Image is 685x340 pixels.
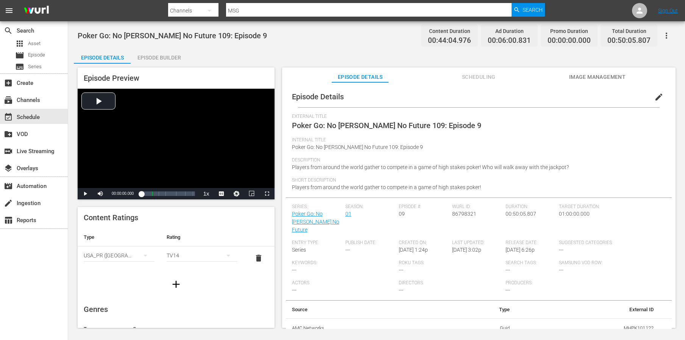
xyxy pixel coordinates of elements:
span: menu [5,6,14,15]
span: Internal Title [292,137,662,143]
button: Mute [93,188,108,199]
span: --- [292,287,296,293]
div: Episode Builder [131,49,187,67]
span: 09 [399,211,405,217]
span: Asset [28,40,41,47]
th: AMC Networks [286,318,438,338]
span: Actors [292,280,395,286]
img: ans4CAIJ8jUAAAAAAAAAAAAAAAAAAAAAAAAgQb4GAAAAAAAAAAAAAAAAAAAAAAAAJMjXAAAAAAAAAAAAAAAAAAAAAAAAgAT5G... [18,2,55,20]
th: Type [78,320,127,338]
span: delete [254,254,263,263]
button: Captions [214,188,229,199]
span: layers [4,164,13,173]
span: External Title [292,114,662,120]
span: Poker Go: No [PERSON_NAME] No Future 109: Episode 9 [292,121,481,130]
button: Picture-in-Picture [244,188,259,199]
span: movie [15,51,24,60]
table: simple table [286,301,672,338]
div: Progress Bar [141,191,195,196]
button: Jump To Time [229,188,244,199]
span: Series [15,62,24,71]
span: --- [559,267,563,273]
span: --- [399,267,403,273]
span: --- [506,267,510,273]
span: Image Management [569,72,626,82]
button: delete [250,249,268,267]
td: Guid [438,318,516,338]
span: Series: [292,204,342,210]
span: [DATE] 3:02p [452,247,481,253]
th: Type [438,301,516,319]
span: Release Date: [506,240,555,246]
span: [DATE] 6:26p [506,247,535,253]
button: Episode Details [74,49,131,64]
span: Search Tags: [506,260,555,266]
span: Episode Details [332,72,389,82]
button: Search [512,3,545,17]
span: Wurl ID: [452,204,502,210]
span: 00:00:00.000 [548,36,591,45]
span: Created On: [399,240,448,246]
span: Description [292,157,662,163]
span: Series [292,247,306,253]
a: 01 [345,211,351,217]
span: Ingestion [4,199,13,208]
span: Channels [4,96,13,105]
span: Schedule [4,113,13,122]
div: Promo Duration [548,26,591,36]
span: Episode Preview [84,74,139,83]
div: Ad Duration [488,26,531,36]
span: Search [523,3,543,17]
span: --- [506,287,510,293]
a: Poker Go: No [PERSON_NAME] No Future [292,211,339,233]
th: Type [78,228,161,246]
a: Sign Out [658,8,678,14]
span: Scheduling [450,72,507,82]
button: Playback Rate [199,188,214,199]
button: Fullscreen [259,188,275,199]
span: Reports [4,216,13,225]
span: Roku Tags: [399,260,502,266]
span: 00:50:05.807 [607,36,651,45]
button: Play [78,188,93,199]
table: simple table [78,228,275,270]
button: edit [650,88,668,106]
span: Live Streaming [4,147,13,156]
div: TV14 [167,245,237,266]
th: External ID [516,301,660,319]
span: VOD [4,130,13,139]
span: Target Duration: [559,204,662,210]
span: Last Updated: [452,240,502,246]
td: MHPK101122 [516,318,660,338]
span: edit [654,92,663,102]
span: 00:06:00.831 [488,36,531,45]
span: Poker Go: No [PERSON_NAME] No Future 109: Episode 9 [292,144,423,150]
span: 86798321 [452,211,476,217]
span: 01:00:00.000 [559,211,590,217]
div: Video Player [78,89,275,199]
span: Players from around the world gather to compete in a game of high stakes poker! [292,184,481,190]
span: Directors [399,280,502,286]
span: --- [345,247,350,253]
span: Content Ratings [84,213,138,222]
span: Publish Date: [345,240,395,246]
span: Automation [4,182,13,191]
span: Series [28,63,42,71]
span: [DATE] 1:24p [399,247,428,253]
span: --- [292,267,296,273]
span: Episode #: [399,204,448,210]
span: Create [4,78,13,88]
span: Episode Details [292,92,344,101]
span: 00:00:00.000 [112,191,134,196]
button: Episode Builder [131,49,187,64]
span: 00:50:05.807 [506,211,536,217]
span: Poker Go: No [PERSON_NAME] No Future 109: Episode 9 [78,31,267,40]
div: Content Duration [428,26,471,36]
span: 00:44:04.976 [428,36,471,45]
span: Season: [345,204,395,210]
th: Source [286,301,438,319]
span: --- [559,247,563,253]
span: apps [15,39,24,48]
th: Rating [161,228,243,246]
span: Duration: [506,204,555,210]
